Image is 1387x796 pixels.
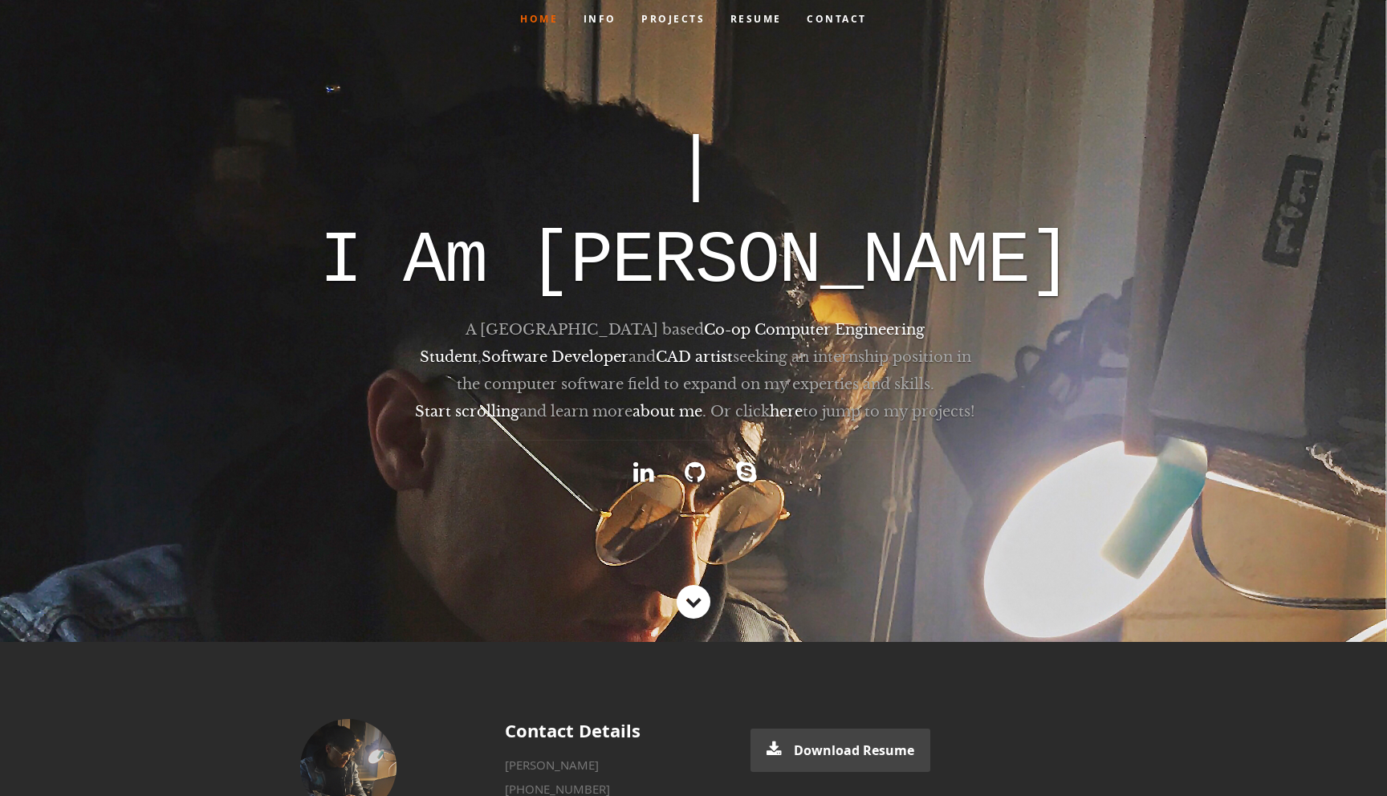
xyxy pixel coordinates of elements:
a: here [770,403,803,420]
h3: A [GEOGRAPHIC_DATA] based , and seeking an internship position in the computer software field to ... [409,316,982,426]
span: [PERSON_NAME] [505,757,599,773]
a: about me [632,403,702,420]
a: Download Resume [750,729,930,772]
span: Software Developer [482,348,628,366]
span: Co-op Computer Engineering Student [420,321,925,366]
a: Start scrolling [415,403,519,420]
span: CAD artist [656,348,733,366]
span: | [674,127,716,209]
h1: I Am [PERSON_NAME] [286,222,1104,302]
h2: Contact Details [505,719,718,743]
